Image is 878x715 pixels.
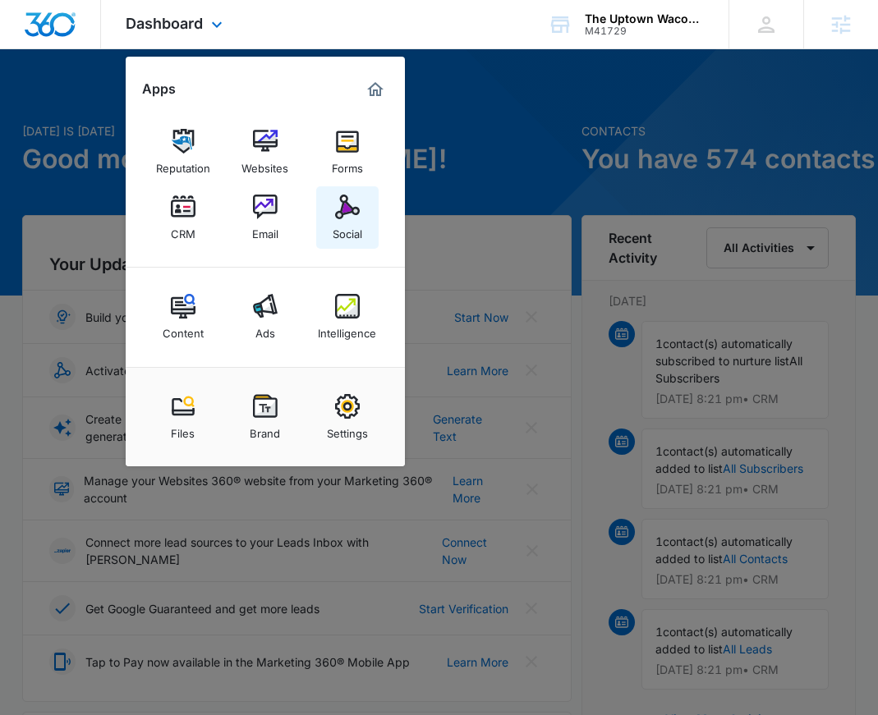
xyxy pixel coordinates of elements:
[316,386,379,448] a: Settings
[316,186,379,249] a: Social
[585,12,705,25] div: account name
[332,154,363,175] div: Forms
[252,219,278,241] div: Email
[152,186,214,249] a: CRM
[316,286,379,348] a: Intelligence
[163,319,204,340] div: Content
[327,419,368,440] div: Settings
[156,154,210,175] div: Reputation
[152,386,214,448] a: Files
[318,319,376,340] div: Intelligence
[126,15,203,32] span: Dashboard
[585,25,705,37] div: account id
[171,419,195,440] div: Files
[250,419,280,440] div: Brand
[152,121,214,183] a: Reputation
[255,319,275,340] div: Ads
[171,219,195,241] div: CRM
[241,154,288,175] div: Websites
[152,286,214,348] a: Content
[142,81,176,97] h2: Apps
[234,386,296,448] a: Brand
[234,121,296,183] a: Websites
[362,76,388,103] a: Marketing 360® Dashboard
[316,121,379,183] a: Forms
[333,219,362,241] div: Social
[234,186,296,249] a: Email
[234,286,296,348] a: Ads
